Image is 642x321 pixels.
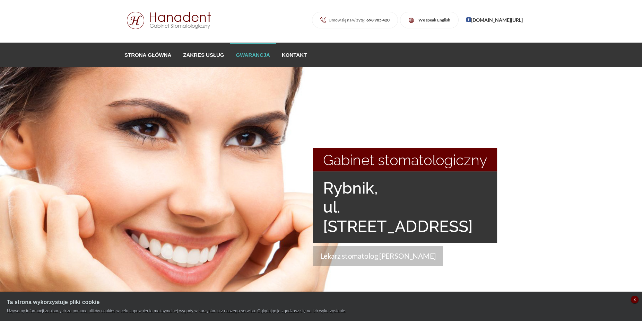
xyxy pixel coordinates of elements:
[631,296,639,303] a: x
[365,17,390,23] a: 698 985 420
[7,299,635,305] h6: Ta strona wykorzystuje pliki cookie
[366,17,390,23] strong: 698 985 420
[177,43,230,66] a: Zakres usług
[313,246,443,267] p: Lekarz stomatolog [PERSON_NAME]
[119,43,177,66] a: Strona główna
[313,148,497,171] p: Gabinet stomatologiczny
[329,18,390,23] span: Umów się na wizytę:
[276,43,313,66] a: Kontakt
[418,17,450,23] strong: We speak English
[313,171,497,243] p: Rybnik, ul. [STREET_ADDRESS]
[466,17,523,23] a: [DOMAIN_NAME][URL]
[230,43,276,66] a: Gwarancja
[118,12,220,29] img: Logo
[7,308,635,314] p: Używamy informacji zapisanych za pomocą plików cookies w celu zapewnienia maksymalnej wygody w ko...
